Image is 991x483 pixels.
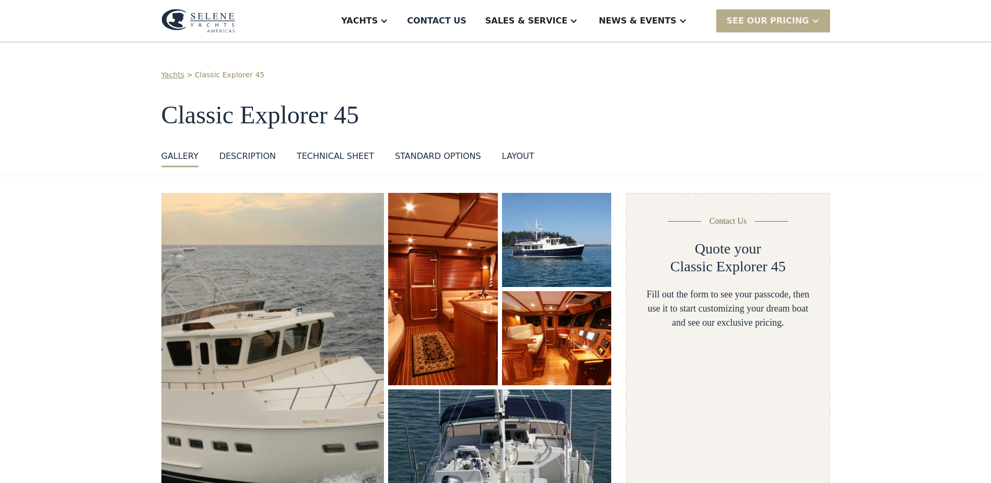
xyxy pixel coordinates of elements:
div: SEE Our Pricing [716,9,830,32]
div: GALLERY [161,150,199,163]
div: DESCRIPTION [219,150,276,163]
div: Sales & Service [485,15,567,27]
div: Technical sheet [297,150,374,163]
a: layout [502,150,534,167]
img: 45 foot motor yacht [502,291,612,385]
h2: Classic Explorer 45 [670,258,786,275]
div: SEE Our Pricing [727,15,809,27]
div: standard options [395,150,481,163]
h2: Quote your [695,240,761,258]
div: Fill out the form to see your passcode, then use it to start customizing your dream boat and see ... [644,287,812,330]
div: News & EVENTS [599,15,677,27]
a: open lightbox [502,291,612,385]
a: open lightbox [502,193,612,287]
div: > [186,70,193,80]
img: logo [161,9,235,33]
img: 45 foot motor yacht [502,193,612,287]
div: Yachts [341,15,378,27]
a: Technical sheet [297,150,374,167]
a: Classic Explorer 45 [195,70,264,80]
div: Contact US [407,15,467,27]
img: 45 foot motor yacht [388,193,497,385]
a: Yachts [161,70,185,80]
h1: Classic Explorer 45 [161,101,830,129]
div: layout [502,150,534,163]
a: GALLERY [161,150,199,167]
a: standard options [395,150,481,167]
div: Contact Us [709,215,747,227]
a: open lightbox [388,193,497,385]
a: DESCRIPTION [219,150,276,167]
